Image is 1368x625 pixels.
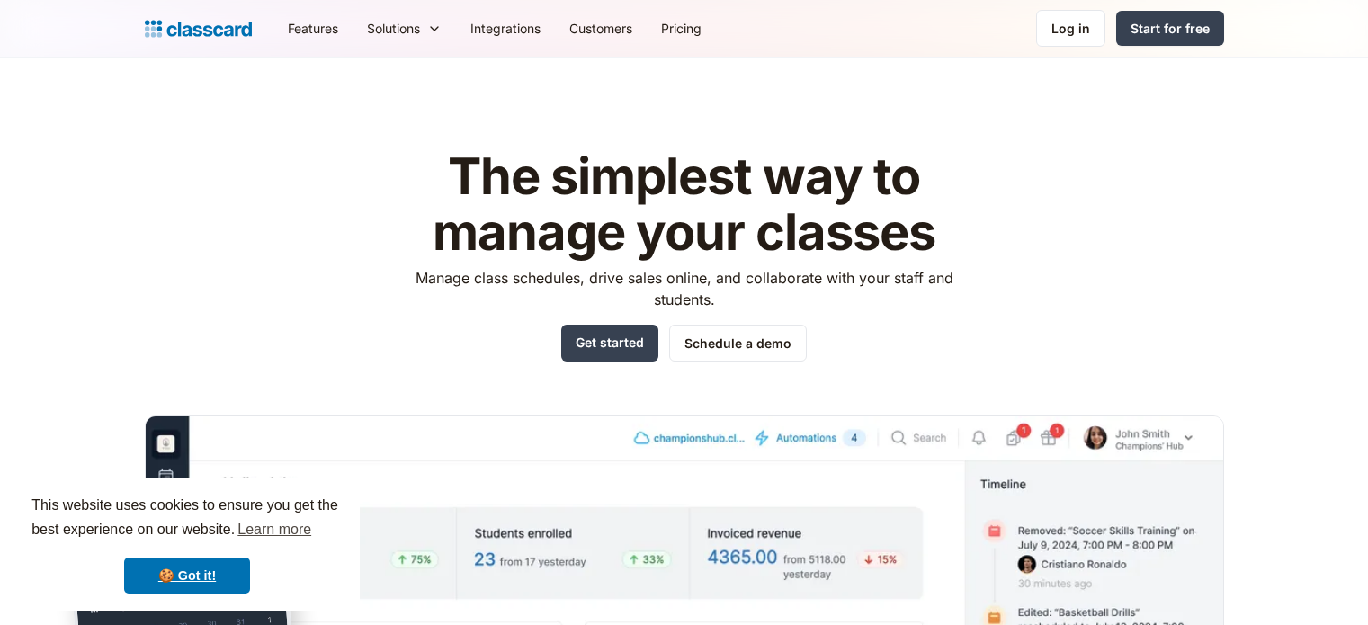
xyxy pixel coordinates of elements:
[367,19,420,38] div: Solutions
[1051,19,1090,38] div: Log in
[555,8,647,49] a: Customers
[456,8,555,49] a: Integrations
[669,325,807,362] a: Schedule a demo
[561,325,658,362] a: Get started
[1131,19,1210,38] div: Start for free
[31,495,343,543] span: This website uses cookies to ensure you get the best experience on our website.
[398,267,970,310] p: Manage class schedules, drive sales online, and collaborate with your staff and students.
[14,478,360,611] div: cookieconsent
[124,558,250,594] a: dismiss cookie message
[353,8,456,49] div: Solutions
[145,16,252,41] a: home
[647,8,716,49] a: Pricing
[1036,10,1105,47] a: Log in
[1116,11,1224,46] a: Start for free
[398,149,970,260] h1: The simplest way to manage your classes
[273,8,353,49] a: Features
[235,516,314,543] a: learn more about cookies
